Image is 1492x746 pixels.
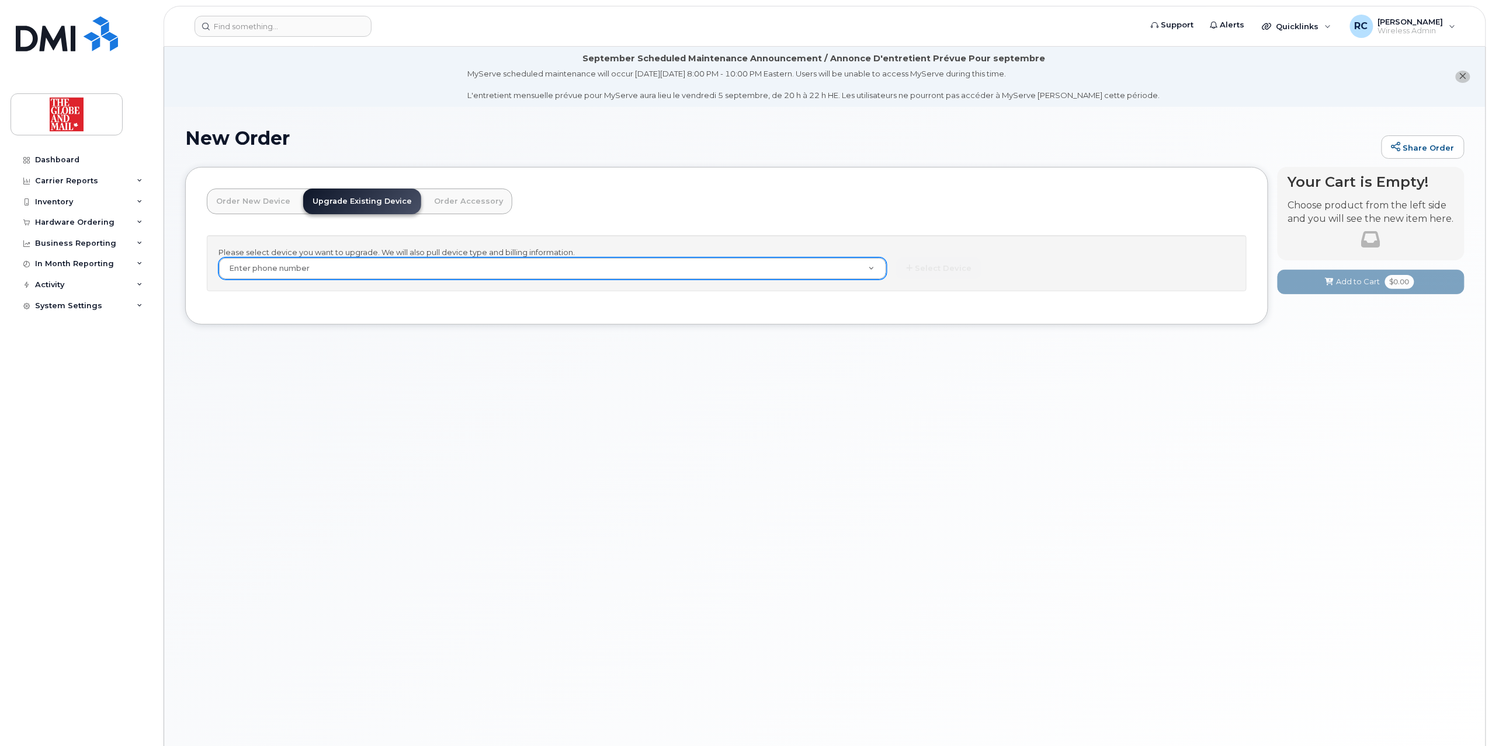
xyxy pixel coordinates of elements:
span: $0.00 [1385,275,1414,289]
h4: Your Cart is Empty! [1288,174,1454,190]
a: Order Accessory [425,189,512,214]
button: close notification [1456,71,1470,83]
h1: New Order [185,128,1376,148]
a: Enter phone number [219,258,886,279]
span: Add to Cart [1337,276,1380,287]
p: Choose product from the left side and you will see the new item here. [1288,199,1454,226]
span: Enter phone number [222,263,310,274]
a: Share Order [1382,135,1465,159]
div: MyServe scheduled maintenance will occur [DATE][DATE] 8:00 PM - 10:00 PM Eastern. Users will be u... [468,68,1160,101]
a: Order New Device [207,189,300,214]
button: Add to Cart $0.00 [1278,270,1465,294]
div: September Scheduled Maintenance Announcement / Annonce D'entretient Prévue Pour septembre [582,53,1045,65]
div: Please select device you want to upgrade. We will also pull device type and billing information. [207,235,1247,292]
a: Upgrade Existing Device [303,189,421,214]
